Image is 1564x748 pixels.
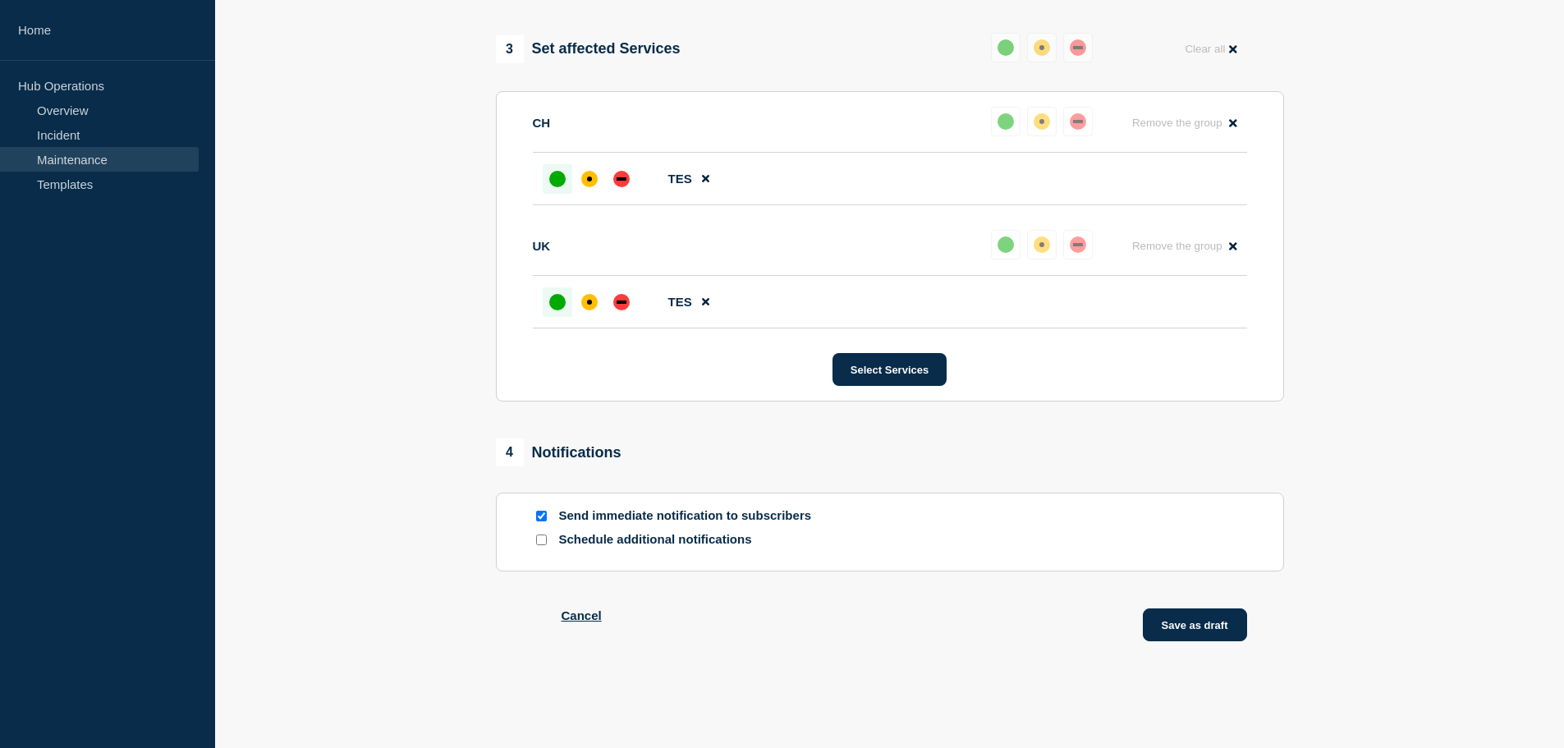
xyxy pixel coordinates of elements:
[668,295,692,309] span: TES
[1132,117,1222,129] span: Remove the group
[1063,230,1093,259] button: down
[832,353,947,386] button: Select Services
[1027,230,1057,259] button: affected
[1122,107,1247,139] button: Remove the group
[998,236,1014,253] div: up
[1034,236,1050,253] div: affected
[1175,33,1246,65] button: Clear all
[1070,39,1086,56] div: down
[1034,113,1050,130] div: affected
[1070,236,1086,253] div: down
[536,535,547,545] input: Schedule additional notifications
[549,294,566,310] div: up
[496,35,524,63] span: 3
[998,113,1014,130] div: up
[1027,107,1057,136] button: affected
[533,239,551,253] p: UK
[613,171,630,187] div: down
[613,294,630,310] div: down
[1063,33,1093,62] button: down
[559,532,822,548] p: Schedule additional notifications
[991,107,1020,136] button: up
[1027,33,1057,62] button: affected
[496,438,621,466] div: Notifications
[581,171,598,187] div: affected
[668,172,692,186] span: TES
[991,230,1020,259] button: up
[1143,608,1247,641] button: Save as draft
[562,608,602,622] button: Cancel
[496,35,681,63] div: Set affected Services
[1122,230,1247,262] button: Remove the group
[1063,107,1093,136] button: down
[581,294,598,310] div: affected
[1034,39,1050,56] div: affected
[991,33,1020,62] button: up
[1132,240,1222,252] span: Remove the group
[533,116,551,130] p: CH
[549,171,566,187] div: up
[536,511,547,521] input: Send immediate notification to subscribers
[1070,113,1086,130] div: down
[496,438,524,466] span: 4
[998,39,1014,56] div: up
[559,508,822,524] p: Send immediate notification to subscribers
